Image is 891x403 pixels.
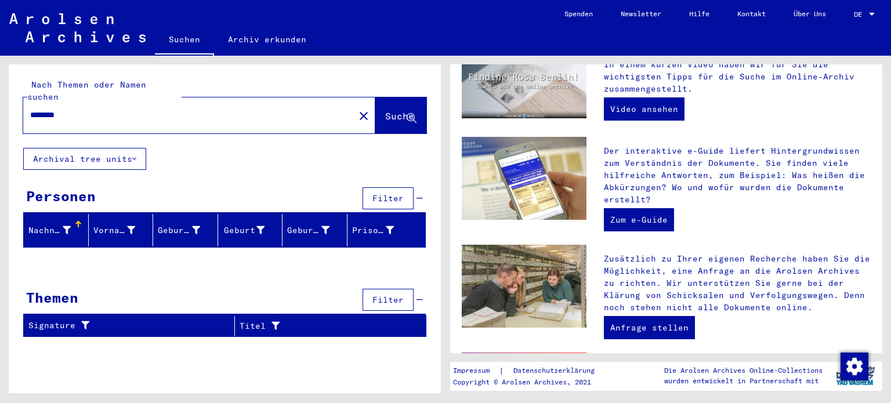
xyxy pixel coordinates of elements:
div: Geburtsdatum [287,224,329,237]
a: Datenschutzerklärung [504,365,609,377]
mat-header-cell: Geburtsdatum [282,214,347,246]
div: Signature [28,317,234,335]
a: Archiv erkunden [214,26,320,53]
p: Die Arolsen Archives Online-Collections [664,365,823,376]
div: Titel [240,317,412,335]
div: Geburt‏ [223,224,265,237]
p: In einem kurzen Video haben wir für Sie die wichtigsten Tipps für die Suche im Online-Archiv zusa... [604,59,871,95]
div: | [453,365,609,377]
p: Der interaktive e-Guide liefert Hintergrundwissen zum Verständnis der Dokumente. Sie finden viele... [604,145,871,206]
a: Zum e-Guide [604,208,674,231]
img: video.jpg [462,50,586,118]
a: Anfrage stellen [604,316,695,339]
div: Titel [240,320,397,332]
span: Filter [372,295,404,305]
div: Vorname [93,224,136,237]
div: Geburtsdatum [287,221,347,239]
a: Impressum [453,365,499,377]
img: Arolsen_neg.svg [9,13,146,42]
mat-icon: close [357,109,371,123]
button: Suche [375,97,426,133]
img: Change consent [841,353,868,380]
button: Filter [363,289,414,311]
button: Archival tree units [23,148,146,170]
a: Video ansehen [604,97,684,121]
a: Suchen [155,26,214,56]
p: Zusätzlich zu Ihrer eigenen Recherche haben Sie die Möglichkeit, eine Anfrage an die Arolsen Arch... [604,253,871,314]
div: Nachname [28,221,88,239]
mat-label: Nach Themen oder Namen suchen [27,79,146,102]
mat-header-cell: Prisoner # [347,214,426,246]
mat-header-cell: Vorname [89,214,154,246]
div: Geburt‏ [223,221,282,239]
img: inquiries.jpg [462,245,586,328]
img: eguide.jpg [462,137,586,220]
span: Filter [372,193,404,204]
div: Signature [28,320,220,332]
mat-select-trigger: DE [854,10,862,19]
p: wurden entwickelt in Partnerschaft mit [664,376,823,386]
div: Geburtsname [158,221,218,239]
div: Personen [26,186,96,206]
button: Filter [363,187,414,209]
div: Prisoner # [352,221,412,239]
button: Clear [352,104,375,127]
div: Vorname [93,221,153,239]
p: Copyright © Arolsen Archives, 2021 [453,377,609,387]
mat-header-cell: Nachname [24,214,89,246]
div: Geburtsname [158,224,200,237]
span: Suche [385,110,414,122]
div: Themen [26,287,78,308]
img: yv_logo.png [834,361,877,390]
div: Nachname [28,224,71,237]
mat-header-cell: Geburt‏ [218,214,283,246]
mat-header-cell: Geburtsname [153,214,218,246]
div: Prisoner # [352,224,394,237]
